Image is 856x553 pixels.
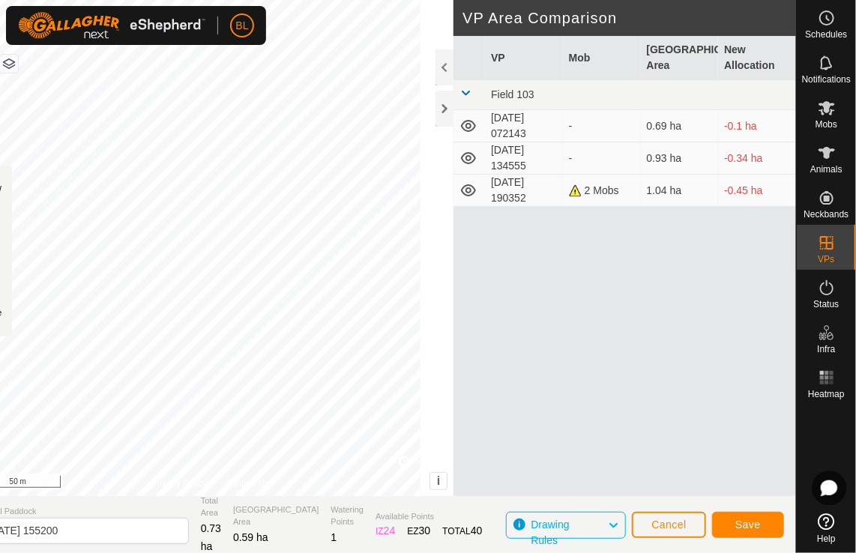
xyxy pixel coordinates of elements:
[718,175,796,207] td: -0.45 ha
[201,495,221,519] span: Total Area
[718,110,796,142] td: -0.1 ha
[485,142,563,175] td: [DATE] 134555
[485,110,563,142] td: [DATE] 072143
[718,36,796,80] th: New Allocation
[18,12,205,39] img: Gallagher Logo
[712,512,784,538] button: Save
[804,210,849,219] span: Neckbands
[233,504,319,528] span: [GEOGRAPHIC_DATA] Area
[817,534,836,543] span: Help
[802,75,851,84] span: Notifications
[563,36,641,80] th: Mob
[569,118,635,134] div: -
[430,473,447,489] button: i
[651,519,687,531] span: Cancel
[569,183,635,199] div: 2 Mobs
[569,151,635,166] div: -
[641,110,719,142] td: 0.69 ha
[437,474,440,487] span: i
[735,519,761,531] span: Save
[818,255,834,264] span: VPs
[462,9,796,27] h2: VP Area Comparison
[641,175,719,207] td: 1.04 ha
[641,142,719,175] td: 0.93 ha
[485,36,563,80] th: VP
[797,507,856,549] a: Help
[817,345,835,354] span: Infra
[810,165,843,174] span: Animals
[485,175,563,207] td: [DATE] 190352
[531,519,569,546] span: Drawing Rules
[471,525,483,537] span: 40
[808,390,845,399] span: Heatmap
[816,120,837,129] span: Mobs
[233,531,268,543] span: 0.59 ha
[235,18,248,34] span: BL
[813,300,839,309] span: Status
[151,477,207,490] a: Privacy Policy
[442,523,482,539] div: TOTAL
[491,88,534,100] span: Field 103
[718,142,796,175] td: -0.34 ha
[632,512,706,538] button: Cancel
[331,531,337,543] span: 1
[331,504,364,528] span: Watering Points
[805,30,847,39] span: Schedules
[376,523,395,539] div: IZ
[201,522,221,552] span: 0.73 ha
[419,525,431,537] span: 30
[641,36,719,80] th: [GEOGRAPHIC_DATA] Area
[225,477,269,490] a: Contact Us
[376,510,482,523] span: Available Points
[407,523,430,539] div: EZ
[384,525,396,537] span: 24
